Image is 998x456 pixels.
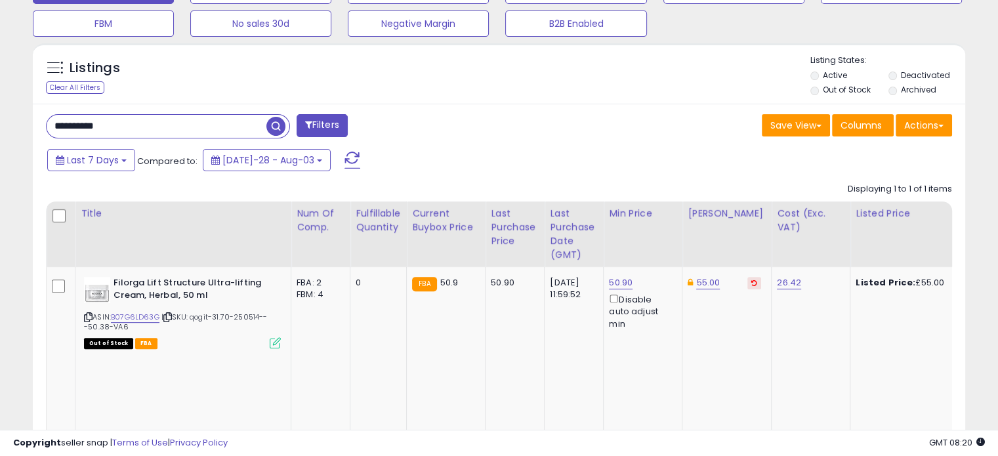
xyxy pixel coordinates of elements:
div: ASIN: [84,277,281,347]
div: Num of Comp. [297,207,344,234]
div: FBM: 4 [297,289,340,301]
div: Fulfillable Quantity [356,207,401,234]
span: Columns [841,119,882,132]
div: [DATE] 11:59:52 [550,277,593,301]
a: B07G6LD63G [111,312,159,323]
div: 50.90 [491,277,534,289]
span: Compared to: [137,155,198,167]
div: Current Buybox Price [412,207,480,234]
a: 55.00 [696,276,720,289]
a: Terms of Use [112,436,168,449]
button: Negative Margin [348,10,489,37]
img: 418cgElZYeL._SL40_.jpg [84,277,110,303]
a: Privacy Policy [170,436,228,449]
button: Filters [297,114,348,137]
label: Archived [900,84,936,95]
p: Listing States: [810,54,965,67]
span: 2025-08-11 08:20 GMT [929,436,985,449]
span: Last 7 Days [67,154,119,167]
label: Out of Stock [823,84,871,95]
span: FBA [135,338,157,349]
button: [DATE]-28 - Aug-03 [203,149,331,171]
div: Last Purchase Price [491,207,539,248]
div: £55.00 [856,277,965,289]
span: 50.9 [440,276,459,289]
button: Actions [896,114,952,136]
span: [DATE]-28 - Aug-03 [222,154,314,167]
b: Listed Price: [856,276,915,289]
div: FBA: 2 [297,277,340,289]
div: 0 [356,277,396,289]
small: FBA [412,277,436,291]
div: Displaying 1 to 1 of 1 items [848,183,952,196]
b: Filorga Lift Structure Ultra-lifting Cream, Herbal, 50 ml [114,277,273,304]
button: Last 7 Days [47,149,135,171]
span: | SKU: qogit-31.70-250514---50.38-VA6 [84,312,268,331]
button: Columns [832,114,894,136]
button: No sales 30d [190,10,331,37]
strong: Copyright [13,436,61,449]
h5: Listings [70,59,120,77]
div: Listed Price [856,207,969,220]
span: All listings that are currently out of stock and unavailable for purchase on Amazon [84,338,133,349]
div: Disable auto adjust min [609,292,672,330]
div: Min Price [609,207,676,220]
button: FBM [33,10,174,37]
a: 26.42 [777,276,801,289]
label: Active [823,70,847,81]
div: [PERSON_NAME] [688,207,766,220]
a: 50.90 [609,276,633,289]
div: Cost (Exc. VAT) [777,207,844,234]
div: Clear All Filters [46,81,104,94]
button: B2B Enabled [505,10,646,37]
div: Title [81,207,285,220]
label: Deactivated [900,70,949,81]
div: seller snap | | [13,437,228,449]
div: Last Purchase Date (GMT) [550,207,598,262]
button: Save View [762,114,830,136]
